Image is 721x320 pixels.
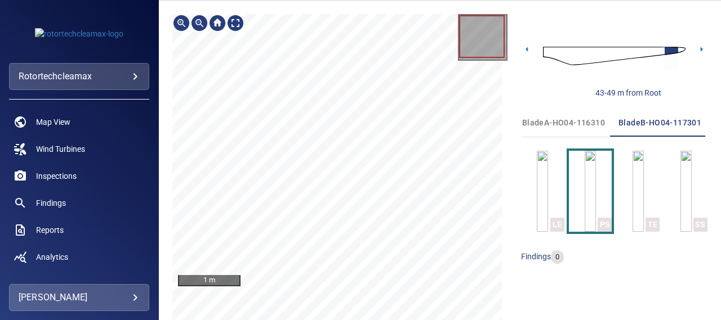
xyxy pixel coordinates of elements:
[36,170,77,182] span: Inspections
[9,109,149,136] a: map noActive
[9,63,149,90] div: rotortechcleamax
[550,218,564,232] div: LE
[585,151,596,232] a: PS
[36,143,85,155] span: Wind Turbines
[9,190,149,217] a: findings noActive
[19,289,140,307] div: [PERSON_NAME]
[598,218,612,232] div: PS
[595,87,661,98] div: 43-49 m from Root
[19,67,140,85] div: rotortechcleamax
[522,116,605,130] span: bladeA-HO04-116310
[633,151,644,232] a: TE
[680,151,692,232] a: SS
[9,136,149,163] a: windturbines noActive
[172,14,190,32] div: Zoom in
[551,252,564,263] span: 0
[537,151,548,232] a: LE
[618,116,701,130] span: bladeB-HO04-117301
[9,271,149,298] a: repairs noActive
[569,151,612,232] button: PS
[36,251,68,263] span: Analytics
[36,197,66,209] span: Findings
[9,163,149,190] a: inspections noActive
[693,218,707,232] div: SS
[36,116,70,128] span: Map View
[521,252,551,261] span: findings
[646,218,660,232] div: TE
[190,14,208,32] div: Zoom out
[9,217,149,244] a: reports noActive
[208,14,226,32] div: Go home
[226,14,244,32] div: Toggle full page
[9,244,149,271] a: analytics noActive
[36,224,64,236] span: Reports
[521,151,564,232] button: LE
[616,151,660,232] button: TE
[543,39,686,73] img: d
[35,28,123,39] img: rotortechcleamax-logo
[664,151,707,232] button: SS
